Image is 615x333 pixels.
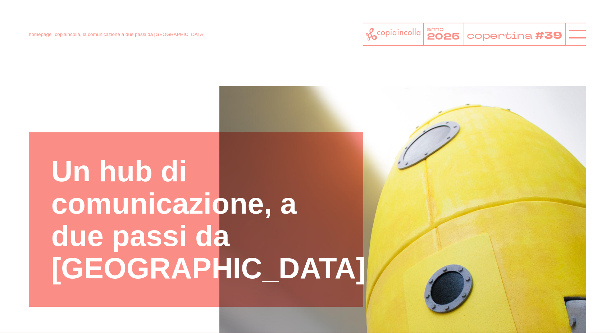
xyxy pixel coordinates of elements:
a: homepage [29,32,52,37]
tspan: 2025 [427,31,460,43]
tspan: #39 [535,29,562,43]
span: copiaincolla, la comunicazione a due passi da [GEOGRAPHIC_DATA] [55,32,204,37]
h1: Un hub di comunicazione, a due passi da [GEOGRAPHIC_DATA] [51,155,341,284]
tspan: copertina [467,29,533,42]
tspan: anno [427,26,444,33]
